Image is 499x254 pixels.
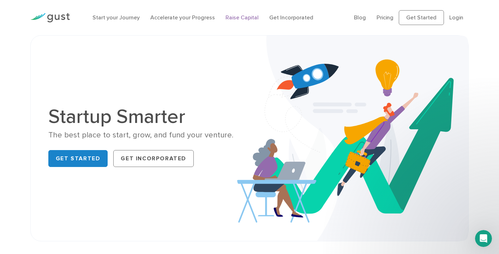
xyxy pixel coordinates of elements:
span: 😐 [65,181,76,195]
a: Pricing [377,14,393,21]
a: Raise Capital [226,14,259,21]
img: Startup Smarter Hero [237,36,468,241]
iframe: Intercom live chat [475,230,492,247]
span: 😞 [47,181,57,195]
a: Start your Journey [92,14,140,21]
button: Expand window [110,3,124,16]
a: Get Started [399,10,444,25]
div: The best place to start, grow, and fund your venture. [48,130,244,140]
a: Get Incorporated [269,14,313,21]
button: go back [5,3,18,16]
a: Accelerate your Progress [150,14,215,21]
h1: Startup Smarter [48,107,244,126]
span: neutral face reaction [61,181,80,195]
a: Blog [354,14,366,21]
a: Open in help center [42,204,99,210]
div: Did this answer your question? [8,174,133,182]
span: smiley reaction [77,178,101,197]
img: Gust Logo [30,13,70,23]
a: Get Incorporated [113,150,194,167]
span: disappointed reaction [43,181,61,195]
a: Login [449,14,463,21]
span: 😃 [82,178,96,197]
a: Get Started [48,150,108,167]
div: Close [124,3,137,16]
